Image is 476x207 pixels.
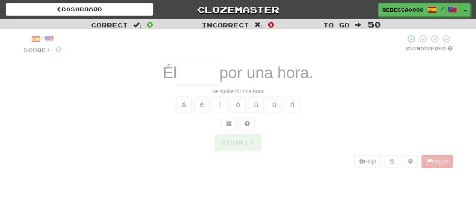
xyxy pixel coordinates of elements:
div: / [24,34,62,44]
span: : [254,22,263,28]
button: é [195,97,210,112]
button: Help! [354,155,381,168]
a: Rebecca0000 / [378,3,461,17]
span: Score: [24,47,51,53]
span: 0 [55,44,62,54]
button: Round history (alt+y) [385,155,399,168]
span: por una hora. [219,64,313,82]
span: To go [323,21,349,29]
button: í [213,97,228,112]
button: ú [249,97,264,112]
button: ü [267,97,282,112]
span: 0 [268,20,274,29]
button: Submit [215,134,262,151]
a: Clozemaster [164,3,312,16]
span: 0 [147,20,153,29]
a: Dashboard [6,3,153,16]
button: á [176,97,192,112]
span: 25 % [405,45,417,51]
button: ñ [285,97,300,112]
button: Report [421,155,452,168]
span: Incorrect [202,21,249,29]
span: Él [163,64,176,82]
button: Switch sentence to multiple choice alt+p [222,118,237,130]
button: ó [231,97,246,112]
div: Mastered [405,45,453,52]
span: Correct [91,21,128,29]
div: He spoke for one hour. [24,88,453,95]
span: : [354,22,363,28]
span: Rebecca0000 [382,6,424,13]
span: / [440,6,444,11]
span: : [133,22,141,28]
span: 50 [368,20,381,29]
button: Single letter hint - you only get 1 per sentence and score half the points! alt+h [240,118,255,130]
